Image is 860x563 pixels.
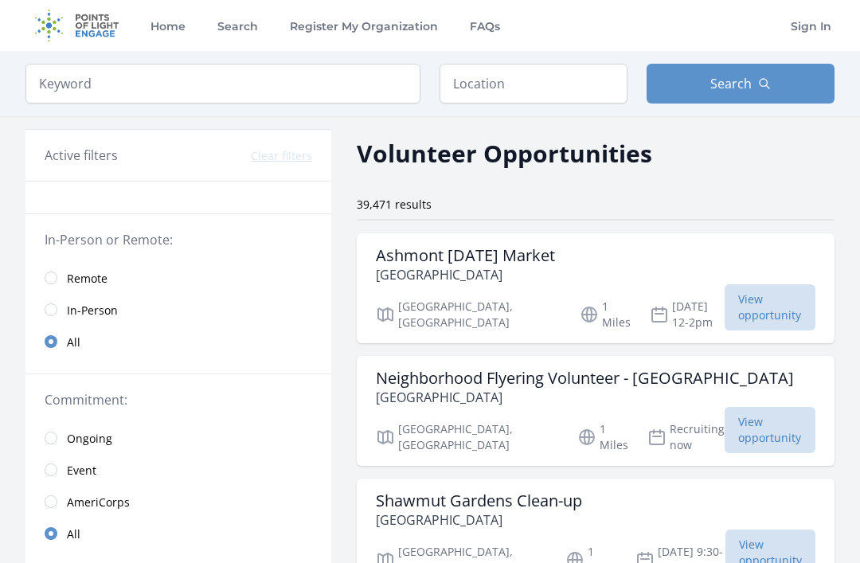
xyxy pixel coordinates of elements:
[376,299,561,330] p: [GEOGRAPHIC_DATA], [GEOGRAPHIC_DATA]
[725,284,815,330] span: View opportunity
[376,491,582,510] h3: Shawmut Gardens Clean-up
[67,526,80,542] span: All
[25,422,331,454] a: Ongoing
[357,197,432,212] span: 39,471 results
[25,294,331,326] a: In-Person
[647,421,725,453] p: Recruiting now
[647,64,835,104] button: Search
[25,454,331,486] a: Event
[25,262,331,294] a: Remote
[45,390,312,409] legend: Commitment:
[580,299,631,330] p: 1 Miles
[376,388,794,407] p: [GEOGRAPHIC_DATA]
[67,463,96,479] span: Event
[577,421,628,453] p: 1 Miles
[45,146,118,165] h3: Active filters
[440,64,627,104] input: Location
[376,265,555,284] p: [GEOGRAPHIC_DATA]
[25,326,331,358] a: All
[67,495,130,510] span: AmeriCorps
[67,271,107,287] span: Remote
[67,303,118,319] span: In-Person
[25,486,331,518] a: AmeriCorps
[357,233,835,343] a: Ashmont [DATE] Market [GEOGRAPHIC_DATA] [GEOGRAPHIC_DATA], [GEOGRAPHIC_DATA] 1 Miles [DATE] 12-2p...
[25,64,420,104] input: Keyword
[25,518,331,549] a: All
[67,334,80,350] span: All
[650,299,725,330] p: [DATE] 12-2pm
[376,369,794,388] h3: Neighborhood Flyering Volunteer - [GEOGRAPHIC_DATA]
[357,356,835,466] a: Neighborhood Flyering Volunteer - [GEOGRAPHIC_DATA] [GEOGRAPHIC_DATA] [GEOGRAPHIC_DATA], [GEOGRAP...
[376,421,558,453] p: [GEOGRAPHIC_DATA], [GEOGRAPHIC_DATA]
[710,74,752,93] span: Search
[251,148,312,164] button: Clear filters
[725,407,815,453] span: View opportunity
[376,510,582,530] p: [GEOGRAPHIC_DATA]
[376,246,555,265] h3: Ashmont [DATE] Market
[67,431,112,447] span: Ongoing
[357,135,652,171] h2: Volunteer Opportunities
[45,230,312,249] legend: In-Person or Remote:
